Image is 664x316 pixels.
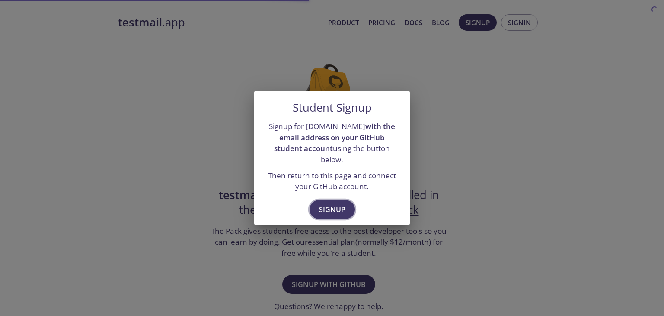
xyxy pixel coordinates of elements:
[265,170,399,192] p: Then return to this page and connect your GitHub account.
[310,200,355,219] button: Signup
[265,121,399,165] p: Signup for [DOMAIN_NAME] using the button below.
[293,101,372,114] h5: Student Signup
[319,203,345,216] span: Signup
[274,121,395,153] strong: with the email address on your GitHub student account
